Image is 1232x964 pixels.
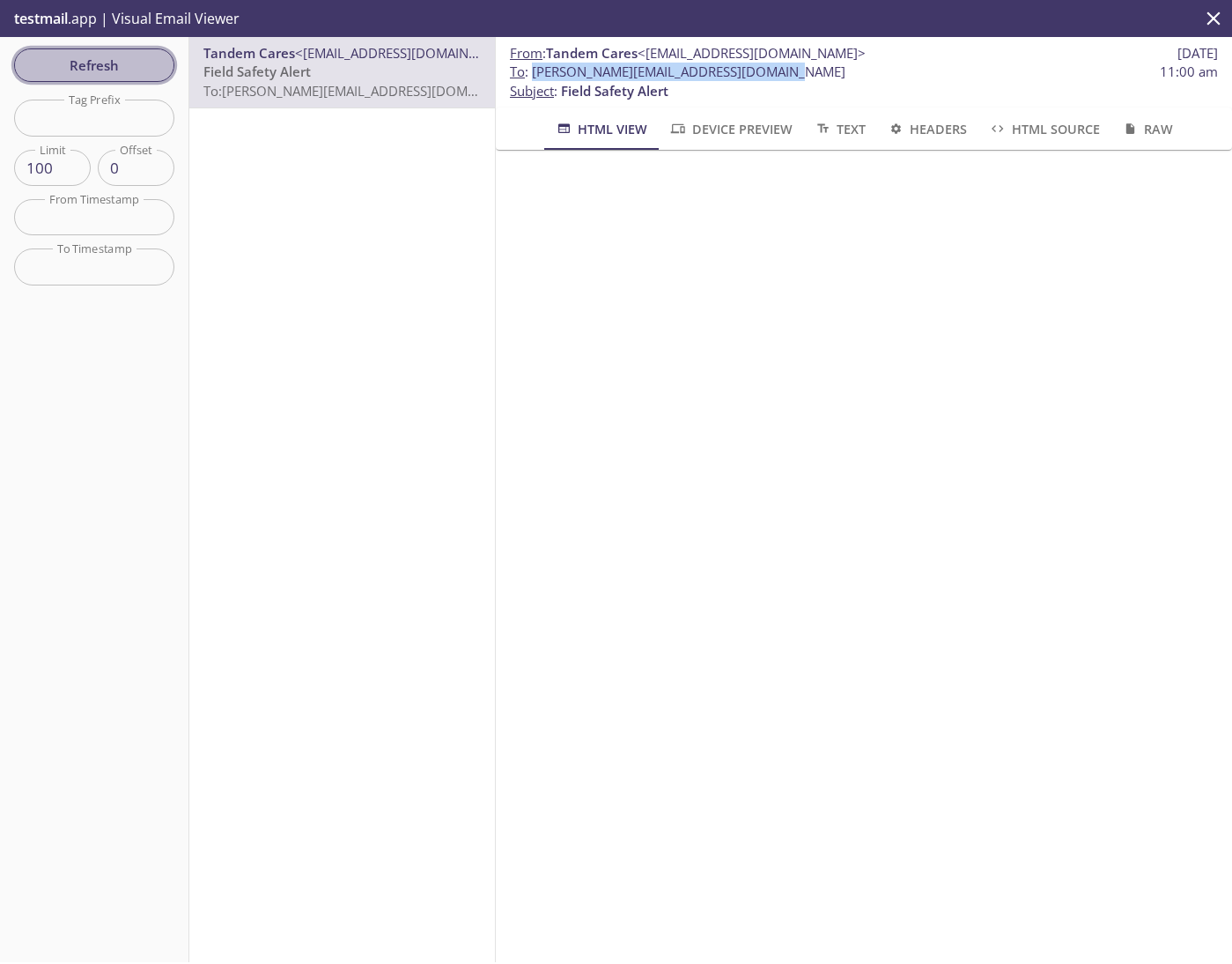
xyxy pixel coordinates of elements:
[988,118,1099,140] span: HTML Source
[561,82,668,100] span: Field Safety Alert
[510,63,1218,100] p: :
[668,118,792,140] span: Device Preview
[189,37,495,108] nav: emails
[546,44,638,62] span: Tandem Cares
[295,44,523,62] span: <[EMAIL_ADDRESS][DOMAIN_NAME]>
[638,44,866,62] span: <[EMAIL_ADDRESS][DOMAIN_NAME]>
[189,37,495,108] div: Tandem Cares<[EMAIL_ADDRESS][DOMAIN_NAME]>Field Safety AlertTo:[PERSON_NAME][EMAIL_ADDRESS][DOMAI...
[28,54,160,77] span: Refresh
[1160,63,1218,81] span: 11:00 am
[203,82,535,100] span: To: [PERSON_NAME][EMAIL_ADDRESS][DOMAIN_NAME]
[203,44,295,62] span: Tandem Cares
[14,48,174,82] button: Refresh
[1177,44,1218,63] span: [DATE]
[14,9,68,28] span: testmail
[887,118,967,140] span: Headers
[203,63,311,80] span: Field Safety Alert
[1121,118,1173,140] span: Raw
[814,118,866,140] span: Text
[510,82,554,100] span: Subject
[510,44,542,62] span: From
[510,44,866,63] span: :
[555,118,647,140] span: HTML View
[510,63,525,80] span: To
[510,63,845,81] span: : [PERSON_NAME][EMAIL_ADDRESS][DOMAIN_NAME]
